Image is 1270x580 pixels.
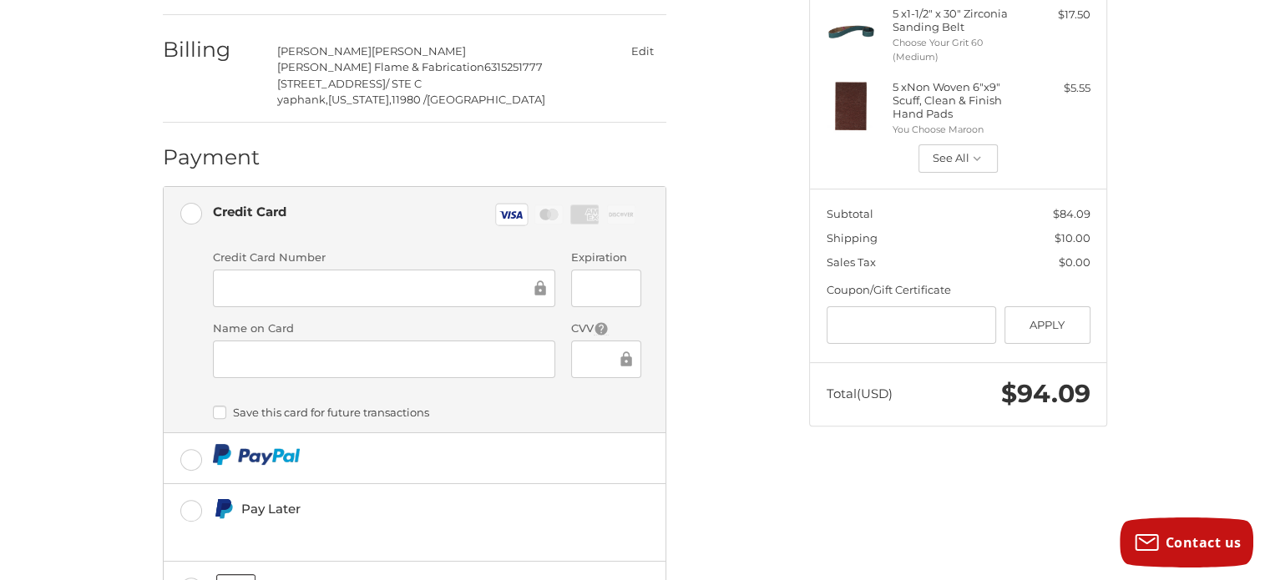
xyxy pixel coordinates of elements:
[213,444,301,465] img: PayPal icon
[392,93,427,106] span: 11980 /
[827,282,1090,299] div: Coupon/Gift Certificate
[1055,231,1090,245] span: $10.00
[1025,80,1090,97] div: $5.55
[1059,255,1090,269] span: $0.00
[484,60,543,73] span: 6315251777
[1120,517,1253,567] button: Contact us
[225,279,531,298] iframe: Secure Credit Card Frame - Credit Card Number
[571,320,640,337] label: CVV
[1166,533,1242,552] span: Contact us
[827,255,876,269] span: Sales Tax
[427,93,545,106] span: [GEOGRAPHIC_DATA]
[277,77,386,90] span: [STREET_ADDRESS]
[893,7,1020,34] h4: 5 x 1-1/2" x 30" Zirconia Sanding Belt
[1001,378,1090,409] span: $94.09
[893,80,1020,121] h4: 5 x Non Woven 6"x9" Scuff, Clean & Finish Hand Pads
[1004,306,1090,344] button: Apply
[241,495,551,522] div: Pay Later
[225,350,544,369] iframe: Secure Credit Card Frame - Cardholder Name
[618,39,666,63] button: Edit
[213,198,286,225] div: Credit Card
[583,279,629,298] iframe: Secure Credit Card Frame - Expiration Date
[213,498,234,519] img: Pay Later icon
[277,60,484,73] span: [PERSON_NAME] Flame & Fabrication
[386,77,422,90] span: / STE C
[827,231,878,245] span: Shipping
[893,123,1020,137] li: You Choose Maroon
[918,144,998,173] button: See All
[893,36,1020,63] li: Choose Your Grit 60 (Medium)
[583,350,616,369] iframe: Secure Credit Card Frame - CVV
[827,207,873,220] span: Subtotal
[213,527,552,541] iframe: PayPal Message 1
[372,44,466,58] span: [PERSON_NAME]
[827,386,893,401] span: Total (USD)
[277,44,372,58] span: [PERSON_NAME]
[213,250,555,266] label: Credit Card Number
[213,320,555,337] label: Name on Card
[213,406,641,419] label: Save this card for future transactions
[163,37,261,63] h2: Billing
[163,144,261,170] h2: Payment
[1053,207,1090,220] span: $84.09
[827,306,997,344] input: Gift Certificate or Coupon Code
[328,93,392,106] span: [US_STATE],
[1025,7,1090,23] div: $17.50
[571,250,640,266] label: Expiration
[277,93,328,106] span: yaphank,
